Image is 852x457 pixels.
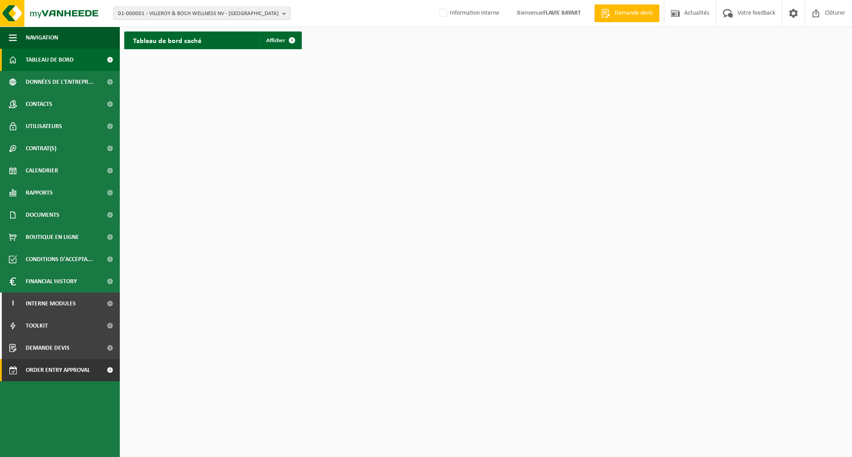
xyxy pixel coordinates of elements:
span: Tableau de bord [26,49,74,71]
span: Boutique en ligne [26,226,79,248]
span: Contacts [26,93,52,115]
span: Données de l'entrepr... [26,71,94,93]
span: Interne modules [26,293,76,315]
span: Demande devis [26,337,70,359]
label: Information interne [438,7,499,20]
span: Documents [26,204,59,226]
span: Rapports [26,182,53,204]
a: Afficher [259,31,301,49]
h2: Tableau de bord caché [124,31,210,49]
span: Utilisateurs [26,115,62,137]
button: 01-000001 - VILLEROY & BOCH WELLNESS NV - [GEOGRAPHIC_DATA] [113,7,291,20]
span: Financial History [26,270,77,293]
span: Conditions d'accepta... [26,248,93,270]
span: Calendrier [26,160,58,182]
strong: FLAVIE BAYART [543,10,581,16]
span: Contrat(s) [26,137,56,160]
a: Demande devis [594,4,659,22]
span: I [9,293,17,315]
span: Navigation [26,27,58,49]
span: Toolkit [26,315,48,337]
span: Demande devis [612,9,655,18]
span: Order entry approval [26,359,90,381]
span: Afficher [266,38,285,43]
span: 01-000001 - VILLEROY & BOCH WELLNESS NV - [GEOGRAPHIC_DATA] [118,7,279,20]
